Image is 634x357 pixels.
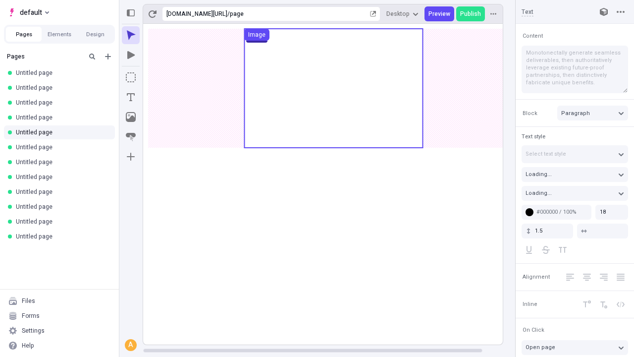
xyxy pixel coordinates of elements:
[526,343,555,352] span: Open page
[613,270,628,285] button: Justify
[521,324,546,336] button: On Click
[22,312,40,320] div: Forms
[424,6,454,21] button: Preview
[521,271,552,283] button: Alignment
[522,132,545,141] span: Text style
[460,10,481,18] span: Publish
[563,270,578,285] button: Left Align
[227,10,230,18] div: /
[20,6,42,18] span: default
[522,7,586,16] input: Text
[16,188,107,196] div: Untitled page
[22,342,34,350] div: Help
[580,297,594,312] button: Superscript
[16,218,107,226] div: Untitled page
[522,340,628,355] button: Open page
[596,297,611,312] button: Subscript
[526,189,552,197] span: Loading...
[522,145,628,163] button: Select text style
[122,88,140,106] button: Text
[42,27,77,42] button: Elements
[561,109,590,118] span: Paragraph
[522,186,628,201] button: Loading...
[102,51,114,62] button: Add new
[6,27,42,42] button: Pages
[16,233,107,240] div: Untitled page
[16,158,107,166] div: Untitled page
[557,106,628,120] button: Paragraph
[523,300,537,308] span: Inline
[523,326,544,334] span: On Click
[16,203,107,211] div: Untitled page
[522,167,628,182] button: Loading...
[522,205,591,220] button: #000000 / 100%
[248,31,265,39] div: Image
[16,128,107,136] div: Untitled page
[16,99,107,107] div: Untitled page
[16,69,107,77] div: Untitled page
[122,128,140,146] button: Button
[456,6,485,21] button: Publish
[22,297,35,305] div: Files
[244,29,269,41] button: Image
[523,32,543,40] span: Content
[386,10,410,18] span: Desktop
[382,6,423,21] button: Desktop
[521,298,539,310] button: Inline
[580,270,594,285] button: Center Align
[526,170,552,178] span: Loading...
[22,327,45,335] div: Settings
[521,30,545,42] button: Content
[521,107,539,119] button: Block
[122,68,140,86] button: Box
[523,110,537,117] span: Block
[16,173,107,181] div: Untitled page
[596,270,611,285] button: Right Align
[428,10,450,18] span: Preview
[166,10,227,18] div: [URL][DOMAIN_NAME]
[77,27,113,42] button: Design
[16,114,107,121] div: Untitled page
[16,143,107,151] div: Untitled page
[523,273,550,281] span: Alignment
[230,10,368,18] div: page
[7,53,82,60] div: Pages
[126,340,136,350] div: A
[4,5,53,20] button: Select site
[613,297,628,312] button: Code
[526,150,566,158] span: Select text style
[122,108,140,126] button: Image
[536,208,587,216] div: #000000 / 100%
[16,84,107,92] div: Untitled page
